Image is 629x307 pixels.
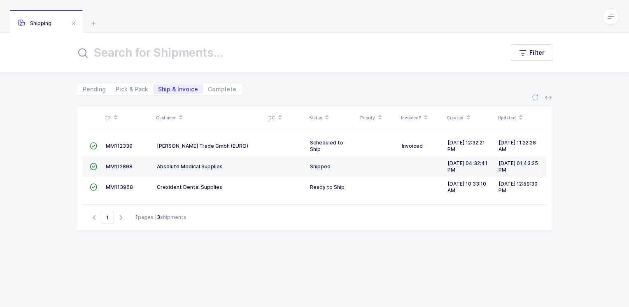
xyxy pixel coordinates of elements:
[268,111,304,125] div: DC
[511,44,553,61] button: Filter
[310,163,331,170] span: Shipped
[76,43,494,63] input: Search for Shipments...
[310,140,343,152] span: Scheduled to Ship
[105,111,151,125] div: ID
[499,160,538,173] span: [DATE] 01:43:25 PM
[402,143,441,149] div: Invoiced
[156,111,263,125] div: Customer
[157,214,160,220] b: 3
[106,163,133,170] span: MM112808
[90,163,97,170] span: 
[401,111,442,125] div: Invoiced?
[106,184,133,190] span: MM113968
[208,86,236,92] span: Complete
[310,184,345,190] span: Ready to Ship
[499,181,538,193] span: [DATE] 12:59:30 PM
[90,184,97,190] span: 
[498,111,544,125] div: Updated
[499,140,536,152] span: [DATE] 11:22:28 AM
[447,111,493,125] div: Created
[18,20,51,26] span: Shipping
[447,181,486,193] span: [DATE] 10:33:10 AM
[529,49,545,57] span: Filter
[83,86,106,92] span: Pending
[158,86,198,92] span: Ship & Invoice
[447,160,487,173] span: [DATE] 04:32:41 PM
[90,143,97,149] span: 
[157,163,223,170] span: Absolute Medical Supplies
[157,184,222,190] span: Crexident Dental Supplies
[360,111,396,125] div: Priority
[135,214,138,220] b: 1
[157,143,248,149] span: [PERSON_NAME] Trade Gmbh (EURO)
[309,111,355,125] div: Status
[116,86,148,92] span: Pick & Pack
[106,143,133,149] span: MM112330
[447,140,485,152] span: [DATE] 12:32:21 PM
[101,211,114,224] span: Go to
[135,214,186,221] div: pages | shipments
